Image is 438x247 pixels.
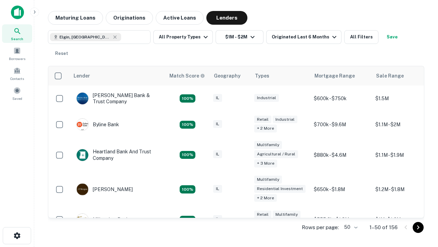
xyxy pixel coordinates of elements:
div: Agricultural / Rural [254,150,298,158]
a: Saved [2,84,32,103]
td: $700k - $9.6M [310,111,372,138]
a: Contacts [2,64,32,83]
div: Geography [214,72,241,80]
div: IL [213,185,222,193]
div: Lender [74,72,90,80]
div: + 2 more [254,125,277,132]
button: All Property Types [153,30,213,44]
th: Types [251,66,310,85]
span: Search [11,36,23,42]
th: Geography [210,66,251,85]
div: Sale Range [376,72,404,80]
button: $1M - $2M [216,30,263,44]
th: Lender [69,66,165,85]
div: Capitalize uses an advanced AI algorithm to match your search with the best lender. The match sco... [169,72,205,80]
td: $1.1M - $1.9M [372,138,434,172]
div: [PERSON_NAME] Bank & Trust Company [76,92,158,105]
img: picture [77,214,88,225]
button: Originations [106,11,153,25]
div: 50 [342,222,359,232]
img: picture [77,119,88,130]
div: [PERSON_NAME] [76,183,133,196]
div: Multifamily [254,141,282,149]
td: $1.1M - $2M [372,111,434,138]
td: $555.3k - $1.8M [310,207,372,233]
span: Elgin, [GEOGRAPHIC_DATA], [GEOGRAPHIC_DATA] [60,34,111,40]
th: Mortgage Range [310,66,372,85]
div: Matching Properties: 19, hasApolloMatch: undefined [180,151,195,159]
img: picture [77,184,88,195]
td: $1.2M - $1.8M [372,172,434,207]
span: Contacts [10,76,24,81]
span: Borrowers [9,56,25,61]
div: Millennium Bank [76,213,129,226]
div: Multifamily [254,176,282,184]
button: Maturing Loans [48,11,103,25]
div: IL [213,120,222,128]
td: $650k - $1.8M [310,172,372,207]
div: IL [213,150,222,158]
th: Sale Range [372,66,434,85]
h6: Match Score [169,72,204,80]
p: Rows per page: [302,223,339,232]
div: Residential Investment [254,185,306,193]
th: Capitalize uses an advanced AI algorithm to match your search with the best lender. The match sco... [165,66,210,85]
div: Industrial [254,94,279,102]
td: $1M - $1.6M [372,207,434,233]
div: Originated Last 6 Months [272,33,338,41]
div: Types [255,72,269,80]
div: Matching Properties: 16, hasApolloMatch: undefined [180,121,195,129]
div: Mortgage Range [314,72,355,80]
img: picture [77,149,88,161]
div: Retail [254,211,271,219]
button: All Filters [344,30,378,44]
div: Matching Properties: 24, hasApolloMatch: undefined [180,185,195,193]
iframe: Chat Widget [404,192,438,225]
div: Heartland Bank And Trust Company [76,149,158,161]
div: + 2 more [254,194,277,202]
div: Industrial [273,116,297,123]
p: 1–50 of 156 [370,223,398,232]
div: Retail [254,116,271,123]
div: IL [213,215,222,223]
td: $600k - $750k [310,85,372,111]
div: Byline Bank [76,118,119,131]
button: Go to next page [413,222,424,233]
td: $1.5M [372,85,434,111]
button: Save your search to get updates of matches that match your search criteria. [381,30,403,44]
div: Matching Properties: 28, hasApolloMatch: undefined [180,94,195,103]
button: Active Loans [156,11,204,25]
td: $880k - $4.6M [310,138,372,172]
div: IL [213,94,222,102]
img: capitalize-icon.png [11,5,24,19]
button: Lenders [206,11,247,25]
a: Search [2,24,32,43]
img: picture [77,93,88,104]
a: Borrowers [2,44,32,63]
button: Reset [51,47,73,60]
button: Originated Last 6 Months [266,30,342,44]
div: Multifamily [273,211,300,219]
span: Saved [12,96,22,101]
div: Matching Properties: 16, hasApolloMatch: undefined [180,216,195,224]
div: + 3 more [254,160,277,167]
